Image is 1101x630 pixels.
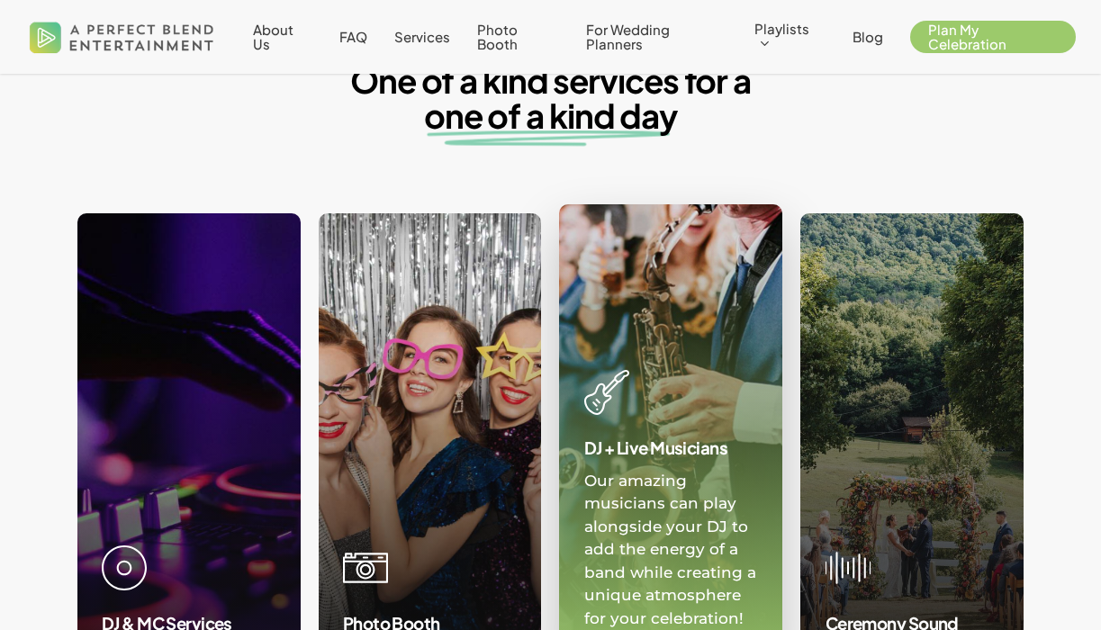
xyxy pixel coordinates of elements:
[477,21,518,52] span: Photo Booth
[339,30,367,44] a: FAQ
[477,22,560,51] a: Photo Booth
[394,30,450,44] a: Services
[853,30,883,44] a: Blog
[394,28,450,45] span: Services
[25,7,219,67] img: A Perfect Blend Entertainment
[928,21,1006,52] span: Plan My Celebration
[910,22,1076,51] a: Plan My Celebration
[350,59,751,136] strong: One of a kind services for a
[586,22,727,51] a: For Wedding Planners
[339,28,367,45] span: FAQ
[253,22,312,51] a: About Us
[253,21,293,52] span: About Us
[853,28,883,45] span: Blog
[754,22,826,52] a: Playlists
[586,21,670,52] span: For Wedding Planners
[421,99,680,132] em: one of a kind day
[754,20,809,37] span: Playlists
